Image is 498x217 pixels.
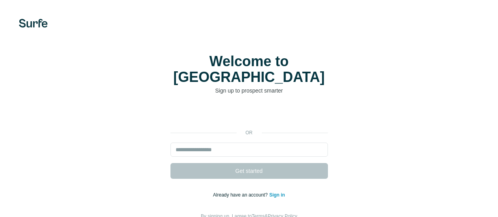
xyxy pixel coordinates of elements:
[237,129,262,136] p: or
[167,106,332,124] iframe: Sign in with Google Button
[19,19,48,28] img: Surfe's logo
[170,87,328,95] p: Sign up to prospect smarter
[269,192,285,198] a: Sign in
[170,54,328,85] h1: Welcome to [GEOGRAPHIC_DATA]
[213,192,269,198] span: Already have an account?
